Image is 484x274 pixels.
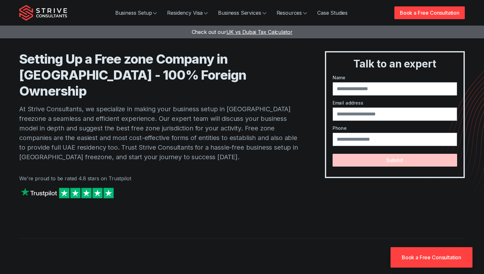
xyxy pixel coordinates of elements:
a: Business Setup [110,6,162,19]
label: Phone [333,125,457,131]
button: Submit [333,154,457,167]
a: Book a Free Consultation [394,6,465,19]
p: We're proud to be rated 4.8 stars on Trustpilot [19,175,299,182]
a: Case Studies [312,6,353,19]
label: Email address [333,99,457,106]
label: Name [333,74,457,81]
a: Check out ourUK vs Dubai Tax Calculator [192,29,293,35]
span: UK vs Dubai Tax Calculator [226,29,293,35]
a: Business Services [213,6,271,19]
img: Strive Consultants [19,5,67,21]
p: At Strive Consultants, we specialize in making your business setup in [GEOGRAPHIC_DATA] freezone ... [19,104,299,162]
img: Strive on Trustpilot [19,186,115,200]
a: Resources [271,6,312,19]
a: Residency Visa [162,6,213,19]
h3: Talk to an expert [329,58,461,70]
h1: Setting Up a Free zone Company in [GEOGRAPHIC_DATA] - 100% Foreign Ownership [19,51,299,99]
a: Book a Free Consultation [391,247,472,268]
